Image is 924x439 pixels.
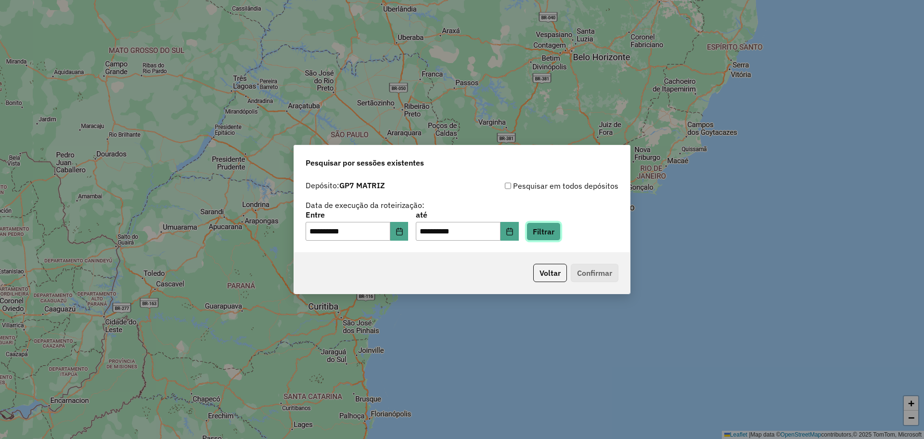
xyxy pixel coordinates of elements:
button: Choose Date [500,222,519,241]
div: Pesquisar em todos depósitos [462,180,618,192]
span: Pesquisar por sessões existentes [306,157,424,168]
button: Voltar [533,264,567,282]
label: até [416,209,518,220]
label: Data de execução da roteirização: [306,199,424,211]
button: Choose Date [390,222,409,241]
button: Filtrar [526,222,561,241]
label: Entre [306,209,408,220]
strong: GP7 MATRIZ [339,181,385,190]
label: Depósito: [306,180,385,191]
